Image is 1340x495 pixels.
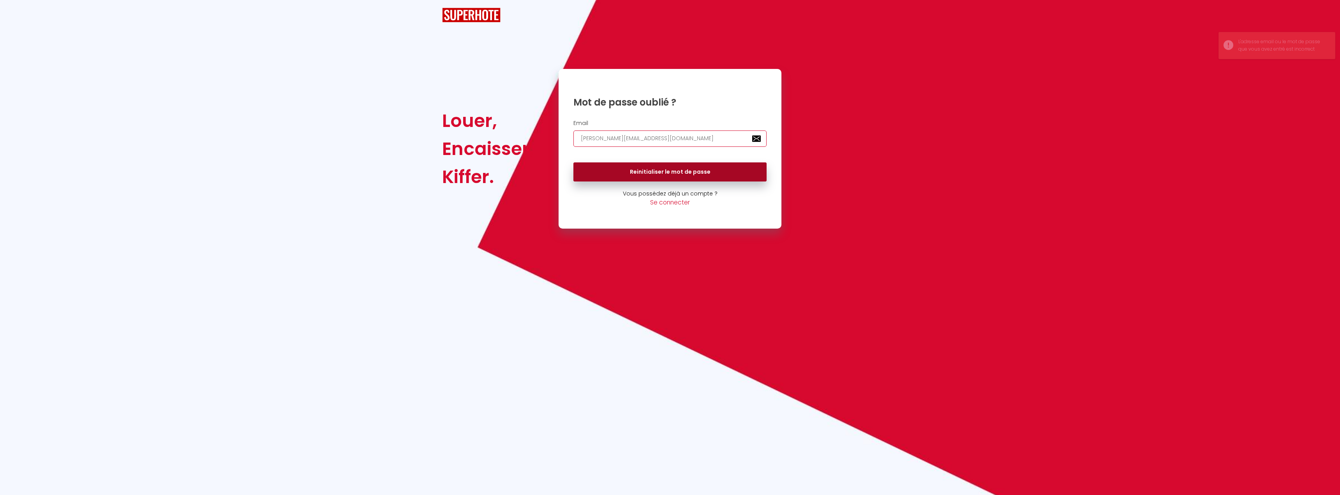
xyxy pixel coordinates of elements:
[442,8,501,22] img: SuperHote logo
[442,163,534,191] div: Kiffer.
[442,107,534,135] div: Louer,
[559,189,781,198] p: Vous possédez déjà un compte ?
[573,120,767,127] h2: Email
[6,3,30,26] button: Ouvrir le widget de chat LiveChat
[1238,38,1327,53] div: L'adresse email ou le mot de passe que vous avez entré est incorrect
[573,130,767,147] input: Ton Email
[573,96,767,108] h1: Mot de passe oublié ?
[650,198,690,206] a: Se connecter
[442,135,534,163] div: Encaisser,
[573,162,767,182] button: Reinitialiser le mot de passe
